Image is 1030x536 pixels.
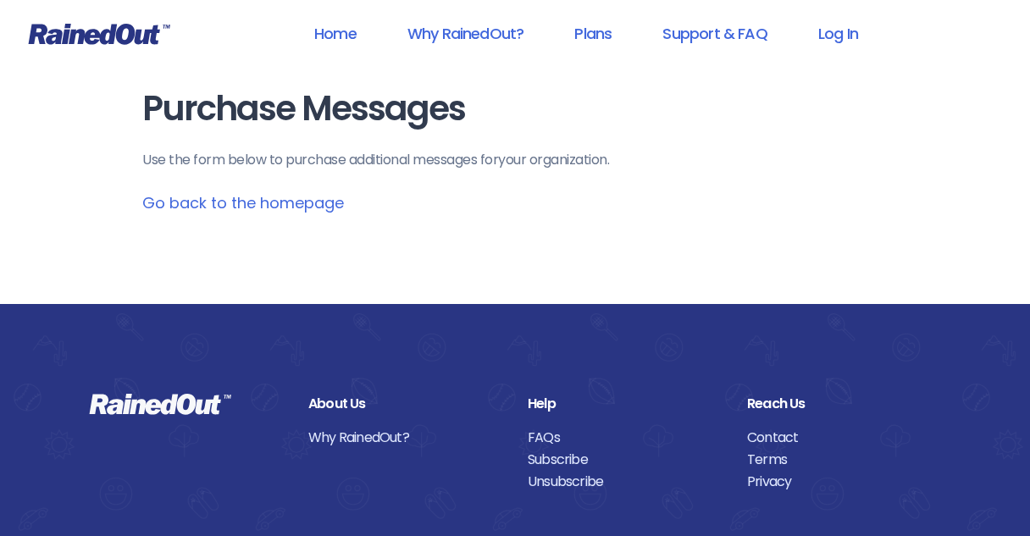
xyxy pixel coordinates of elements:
[528,449,722,471] a: Subscribe
[747,427,941,449] a: Contact
[640,14,789,52] a: Support & FAQ
[528,393,722,415] div: Help
[142,90,888,128] h1: Purchase Messages
[142,192,344,213] a: Go back to the homepage
[292,14,379,52] a: Home
[385,14,546,52] a: Why RainedOut?
[796,14,880,52] a: Log In
[747,471,941,493] a: Privacy
[142,150,888,170] p: Use the form below to purchase additional messages for your organization .
[528,427,722,449] a: FAQs
[308,393,502,415] div: About Us
[747,449,941,471] a: Terms
[308,427,502,449] a: Why RainedOut?
[747,393,941,415] div: Reach Us
[528,471,722,493] a: Unsubscribe
[552,14,634,52] a: Plans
